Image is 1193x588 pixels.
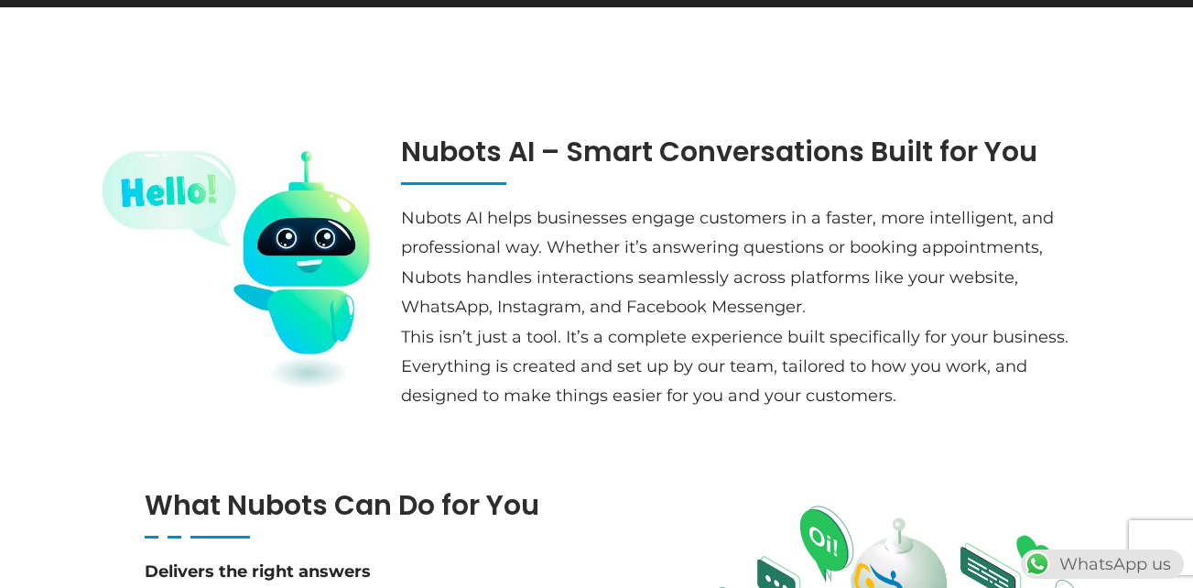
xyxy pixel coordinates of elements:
[401,327,1068,407] span: This isn’t just a tool. It’s a complete experience built specifically for your business. Everythi...
[145,561,371,582] b: Delivers the right answers
[1023,550,1052,579] img: WhatsApp
[1021,554,1184,574] a: WhatsAppWhatsApp us
[401,136,1084,169] h2: Nubots AI – Smart Conversations Built for You
[1021,550,1184,579] div: WhatsApp us
[145,489,588,522] h2: What Nubots Can Do for You
[401,208,1054,317] span: Nubots AI helps businesses engage customers in a faster, more intelligent, and professional way. ...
